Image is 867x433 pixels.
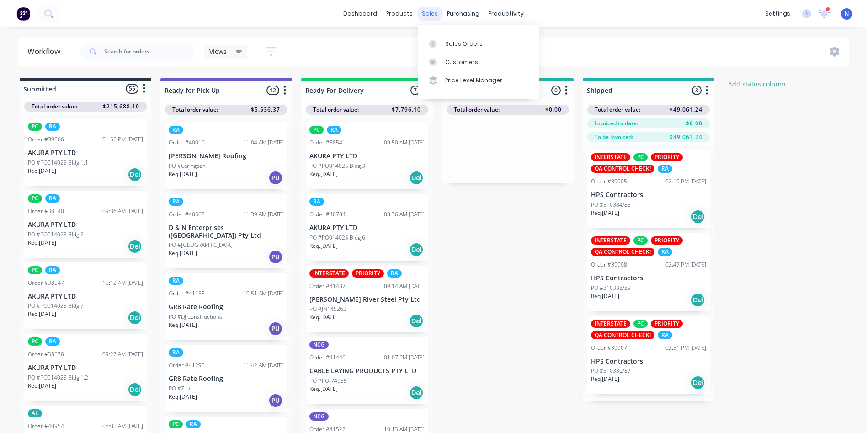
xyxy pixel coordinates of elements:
[45,123,60,131] div: RA
[665,261,706,269] div: 02:47 PM [DATE]
[28,302,84,310] p: PO #PO014025 Bldg 7
[445,76,502,85] div: Price Level Manager
[591,201,631,209] p: PO #310384/85
[309,242,338,250] p: Req. [DATE]
[169,210,205,219] div: Order #40568
[243,361,284,369] div: 11:42 AM [DATE]
[591,191,706,199] p: HPS Contractors
[309,353,346,362] div: Order #41446
[309,385,338,393] p: Req. [DATE]
[418,53,539,71] a: Customers
[306,337,428,404] div: NCGOrder #4144601:07 PM [DATE]CABLE LAYING PRODUCTS PTY LTDPO #PO-74955Req.[DATE]Del
[309,305,346,313] p: PO #JN145262
[243,210,284,219] div: 11:39 AM [DATE]
[382,7,417,21] div: products
[352,269,384,278] div: PRIORITY
[633,320,648,328] div: PC
[128,382,142,397] div: Del
[651,320,683,328] div: PRIORITY
[723,78,791,90] button: Add status column
[591,177,627,186] div: Order #39905
[268,171,283,185] div: PU
[595,106,640,114] span: Total order value:
[409,242,424,257] div: Del
[169,385,191,393] p: PO #Zinc
[587,150,710,228] div: INTERSTATEPCPRIORITYQA CONTROL CHECK!RAOrder #3990502:19 PM [DATE]HPS ContractorsPO #310384/85Req...
[445,58,478,66] div: Customers
[32,102,77,111] span: Total order value:
[28,382,56,390] p: Req. [DATE]
[591,367,631,375] p: PO #310386/87
[633,153,648,161] div: PC
[587,316,710,395] div: INTERSTATEPCPRIORITYQA CONTROL CHECK!RAOrder #3990702:31 PM [DATE]HPS ContractorsPO #310386/87Req...
[454,106,500,114] span: Total order value:
[209,47,227,56] span: Views
[591,375,619,383] p: Req. [DATE]
[169,321,197,329] p: Req. [DATE]
[28,239,56,247] p: Req. [DATE]
[103,102,139,111] span: $215,688.10
[102,422,143,430] div: 08:05 AM [DATE]
[591,358,706,365] p: HPS Contractors
[28,194,42,203] div: PC
[691,375,705,390] div: Del
[309,234,365,242] p: PO #PO014025 Bldg 6
[591,261,627,269] div: Order #39908
[309,162,365,170] p: PO #PO014025 Bldg 3
[169,152,284,160] p: [PERSON_NAME] Roofing
[104,43,195,61] input: Search for orders...
[761,7,795,21] div: settings
[309,377,347,385] p: PO #PO-74955
[339,7,382,21] a: dashboard
[24,119,147,186] div: PCRAOrder #3956601:52 PM [DATE]AKURA PTY LTDPO #PO014025 Bldg 1.1Req.[DATE]Del
[309,412,329,421] div: NCG
[243,139,284,147] div: 11:04 AM [DATE]
[309,313,338,321] p: Req. [DATE]
[169,303,284,311] p: GR8 Rate Roofing
[45,194,60,203] div: RA
[169,361,205,369] div: Order #41290
[591,344,627,352] div: Order #39907
[591,284,631,292] p: PO #310388/89
[651,153,683,161] div: PRIORITY
[28,266,42,274] div: PC
[28,221,143,229] p: AKURA PTY LTD
[28,207,64,215] div: Order #38540
[392,106,421,114] span: $7,796.10
[309,296,425,304] p: [PERSON_NAME] River Steel Pty Ltd
[309,210,346,219] div: Order #40784
[28,159,88,167] p: PO #PO014025 Bldg 1.1
[169,393,197,401] p: Req. [DATE]
[387,269,402,278] div: RA
[409,314,424,328] div: Del
[128,310,142,325] div: Del
[591,153,630,161] div: INTERSTATE
[309,367,425,375] p: CABLE LAYING PRODUCTS PTY LTD
[665,344,706,352] div: 02:31 PM [DATE]
[545,106,562,114] span: $0.00
[309,224,425,232] p: AKURA PTY LTD
[591,331,654,339] div: QA CONTROL CHECK!
[309,269,349,278] div: INTERSTATE
[384,210,425,219] div: 08:36 AM [DATE]
[169,249,197,257] p: Req. [DATE]
[45,337,60,346] div: RA
[686,119,702,128] span: $0.00
[658,331,672,339] div: RA
[418,34,539,53] a: Sales Orders
[409,171,424,185] div: Del
[658,165,672,173] div: RA
[691,209,705,224] div: Del
[45,266,60,274] div: RA
[691,293,705,307] div: Del
[587,233,710,311] div: INTERSTATEPCPRIORITYQA CONTROL CHECK!RAOrder #3990802:47 PM [DATE]HPS ContractorsPO #310388/89Req...
[417,7,442,21] div: sales
[591,165,654,173] div: QA CONTROL CHECK!
[165,122,287,189] div: RAOrder #4001611:04 AM [DATE][PERSON_NAME] RoofingPO #CaringbahReq.[DATE]PU
[169,348,183,357] div: RA
[102,279,143,287] div: 10:12 AM [DATE]
[595,133,633,141] span: To be invoiced:
[327,126,341,134] div: RA
[670,106,702,114] span: $49,061.24
[169,241,233,249] p: PO #[GEOGRAPHIC_DATA]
